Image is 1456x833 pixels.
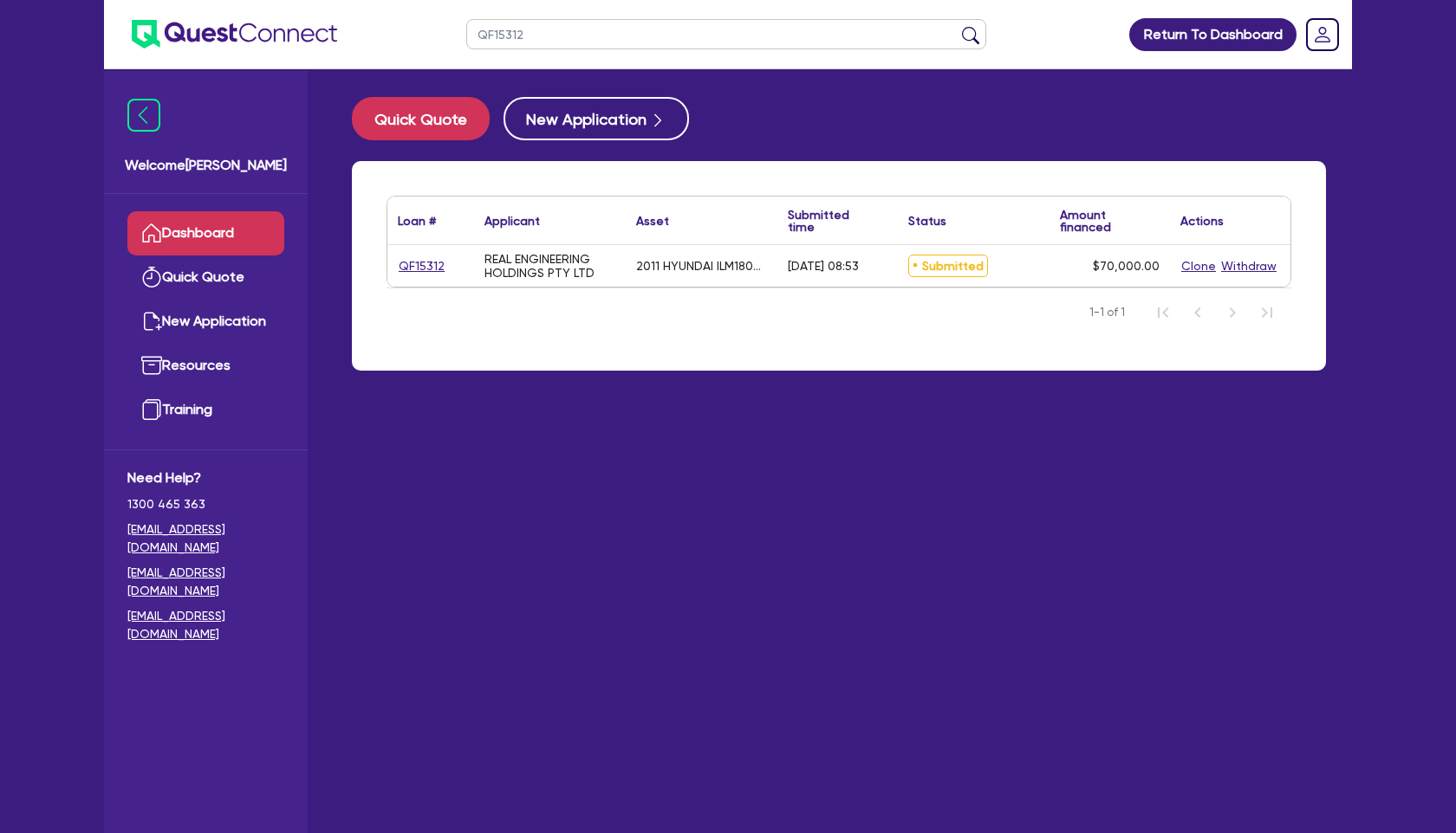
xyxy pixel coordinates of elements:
img: new-application [141,311,162,332]
button: Clone [1180,256,1217,276]
button: New Application [504,97,689,140]
input: Search by name, application ID or mobile number... [466,19,986,49]
div: Actions [1180,215,1224,227]
a: [EMAIL_ADDRESS][DOMAIN_NAME] [127,607,284,643]
a: Dropdown toggle [1300,12,1345,57]
img: training [141,399,162,420]
span: Submitted [908,255,988,277]
a: [EMAIL_ADDRESS][DOMAIN_NAME] [127,564,284,600]
div: [DATE] 08:53 [788,259,859,273]
div: Amount financed [1060,209,1160,233]
a: New Application [127,300,284,344]
a: Training [127,388,284,432]
div: REAL ENGINEERING HOLDINGS PTY LTD [484,252,615,280]
button: Last Page [1250,295,1284,330]
span: Need Help? [127,468,284,488]
a: Return To Dashboard [1129,18,1297,51]
button: Next Page [1215,295,1250,330]
span: 1300 465 363 [127,495,284,513]
a: Quick Quote [352,97,504,140]
div: 2011 HYUNDAI ILM1800TT SYCNC LATHE [636,259,767,273]
img: quest-connect-logo-blue [132,20,337,48]
button: First Page [1146,295,1180,330]
a: Dashboard [127,211,284,255]
button: Previous Page [1180,295,1215,330]
div: Asset [636,215,669,227]
div: Loan # [398,215,436,227]
a: QF15312 [398,256,445,276]
a: Quick Quote [127,255,284,300]
img: resources [141,355,162,376]
button: Withdraw [1220,256,1277,276]
span: Welcome [PERSON_NAME] [125,155,287,176]
img: quick-quote [141,267,162,287]
div: Applicant [484,215,540,227]
div: Status [908,215,946,227]
span: 1-1 of 1 [1089,304,1125,321]
button: Quick Quote [352,97,490,140]
img: icon-menu-close [127,99,160,132]
span: $70,000.00 [1093,259,1160,273]
a: Resources [127,344,284,388]
a: [EMAIL_ADDRESS][DOMAIN_NAME] [127,520,284,557]
div: Submitted time [788,209,872,233]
